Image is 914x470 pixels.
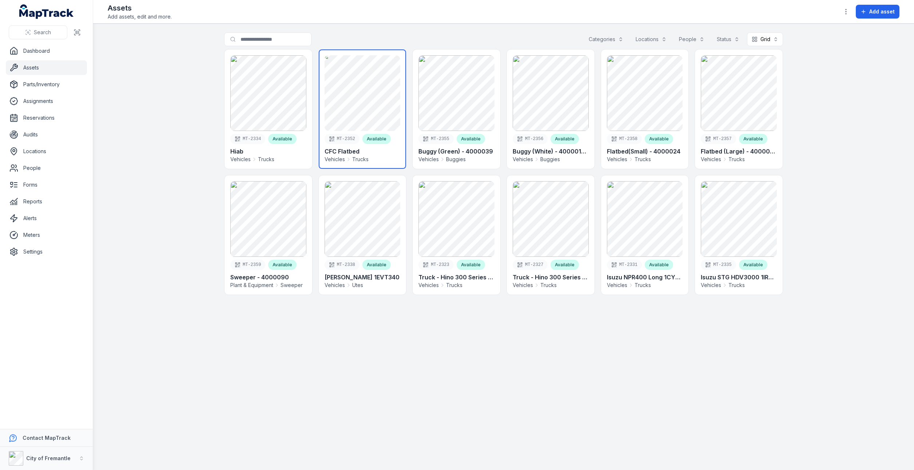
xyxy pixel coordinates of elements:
[856,5,899,19] button: Add asset
[6,211,87,226] a: Alerts
[34,29,51,36] span: Search
[19,4,74,19] a: MapTrack
[869,8,895,15] span: Add asset
[26,455,71,461] strong: City of Fremantle
[6,77,87,92] a: Parts/Inventory
[6,194,87,209] a: Reports
[23,435,71,441] strong: Contact MapTrack
[6,161,87,175] a: People
[6,244,87,259] a: Settings
[6,94,87,108] a: Assignments
[6,44,87,58] a: Dashboard
[6,60,87,75] a: Assets
[6,127,87,142] a: Audits
[108,13,172,20] span: Add assets, edit and more.
[6,111,87,125] a: Reservations
[674,32,709,46] button: People
[712,32,744,46] button: Status
[108,3,172,13] h2: Assets
[9,25,67,39] button: Search
[6,178,87,192] a: Forms
[747,32,783,46] button: Grid
[6,228,87,242] a: Meters
[6,144,87,159] a: Locations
